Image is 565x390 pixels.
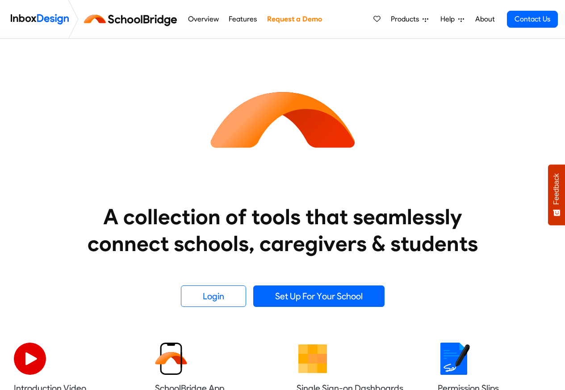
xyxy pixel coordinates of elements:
a: Overview [185,10,221,28]
span: Feedback [552,173,561,205]
heading: A collection of tools that seamlessly connect schools, caregivers & students [71,203,495,257]
span: Products [391,14,423,25]
img: icon_schoolbridge.svg [202,39,363,200]
a: Help [437,10,468,28]
span: Help [440,14,458,25]
img: schoolbridge logo [82,8,183,30]
a: Set Up For Your School [253,285,385,307]
a: Features [226,10,259,28]
img: 2022_01_13_icon_grid.svg [297,343,329,375]
img: 2022_01_13_icon_sb_app.svg [155,343,187,375]
a: About [473,10,497,28]
img: 2022_01_18_icon_signature.svg [438,343,470,375]
img: 2022_07_11_icon_video_playback.svg [14,343,46,375]
a: Login [181,285,246,307]
a: Contact Us [507,11,558,28]
button: Feedback - Show survey [548,164,565,225]
a: Products [387,10,432,28]
a: Request a Demo [264,10,324,28]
